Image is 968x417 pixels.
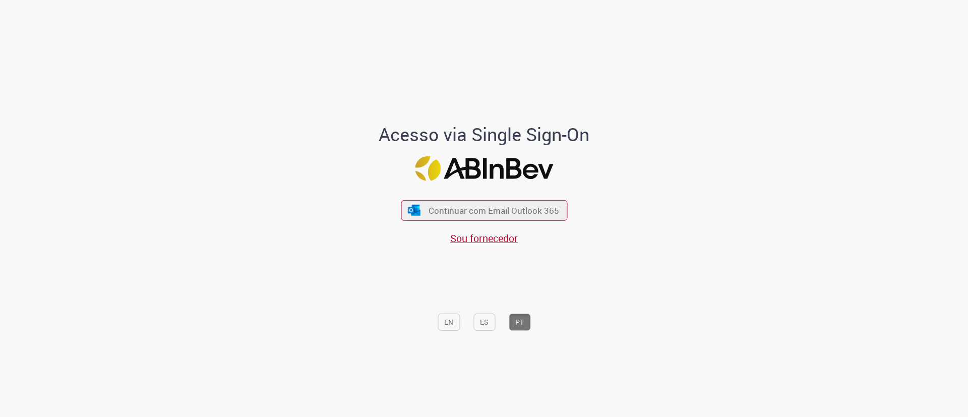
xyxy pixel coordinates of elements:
button: PT [509,314,530,331]
button: EN [438,314,460,331]
span: Continuar com Email Outlook 365 [429,205,559,216]
h1: Acesso via Single Sign-On [344,125,624,145]
a: Sou fornecedor [450,231,518,245]
img: Logo ABInBev [415,156,553,181]
img: ícone Azure/Microsoft 360 [407,205,421,215]
button: ES [473,314,495,331]
button: ícone Azure/Microsoft 360 Continuar com Email Outlook 365 [401,200,567,221]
